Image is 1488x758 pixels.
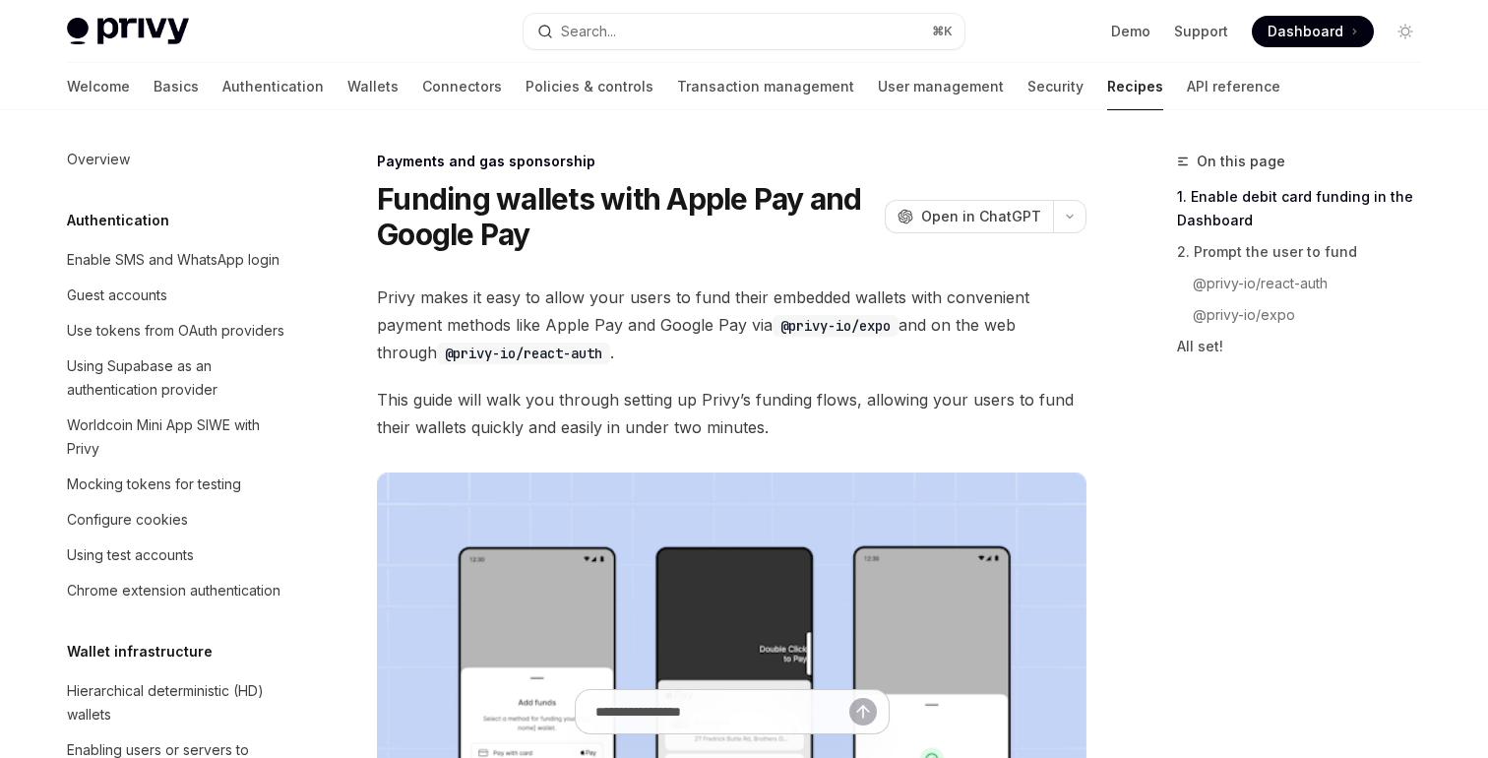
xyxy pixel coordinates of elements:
[1177,299,1437,331] a: @privy-io/expo
[67,543,194,567] div: Using test accounts
[377,152,1086,171] div: Payments and gas sponsorship
[524,14,964,49] button: Open search
[1187,63,1280,110] a: API reference
[67,284,167,307] div: Guest accounts
[1252,16,1374,47] a: Dashboard
[1174,22,1228,41] a: Support
[51,242,303,278] a: Enable SMS and WhatsApp login
[67,579,280,602] div: Chrome extension authentication
[51,537,303,573] a: Using test accounts
[677,63,854,110] a: Transaction management
[67,18,189,45] img: light logo
[377,284,1086,366] span: Privy makes it easy to allow your users to fund their embedded wallets with convenient payment me...
[1111,22,1150,41] a: Demo
[51,348,303,408] a: Using Supabase as an authentication provider
[51,408,303,467] a: Worldcoin Mini App SIWE with Privy
[1177,331,1437,362] a: All set!
[773,315,899,337] code: @privy-io/expo
[51,467,303,502] a: Mocking tokens for testing
[595,690,849,733] input: Ask a question...
[67,63,130,110] a: Welcome
[1268,22,1343,41] span: Dashboard
[878,63,1004,110] a: User management
[67,508,188,532] div: Configure cookies
[51,313,303,348] a: Use tokens from OAuth providers
[67,679,291,726] div: Hierarchical deterministic (HD) wallets
[932,24,953,39] span: ⌘ K
[921,207,1041,226] span: Open in ChatGPT
[51,278,303,313] a: Guest accounts
[1390,16,1421,47] button: Toggle dark mode
[67,319,284,343] div: Use tokens from OAuth providers
[51,502,303,537] a: Configure cookies
[1177,181,1437,236] a: 1. Enable debit card funding in the Dashboard
[347,63,399,110] a: Wallets
[885,200,1053,233] button: Open in ChatGPT
[51,573,303,608] a: Chrome extension authentication
[526,63,653,110] a: Policies & controls
[67,413,291,461] div: Worldcoin Mini App SIWE with Privy
[154,63,199,110] a: Basics
[1197,150,1285,173] span: On this page
[437,343,610,364] code: @privy-io/react-auth
[51,673,303,732] a: Hierarchical deterministic (HD) wallets
[1177,236,1437,268] a: 2. Prompt the user to fund
[67,473,241,496] div: Mocking tokens for testing
[377,386,1086,441] span: This guide will walk you through setting up Privy’s funding flows, allowing your users to fund th...
[377,181,877,252] h1: Funding wallets with Apple Pay and Google Pay
[849,698,877,726] button: Send message
[561,20,616,43] div: Search...
[1107,63,1163,110] a: Recipes
[222,63,324,110] a: Authentication
[67,354,291,402] div: Using Supabase as an authentication provider
[51,142,303,177] a: Overview
[1027,63,1084,110] a: Security
[1177,268,1437,299] a: @privy-io/react-auth
[67,640,213,663] h5: Wallet infrastructure
[67,248,279,272] div: Enable SMS and WhatsApp login
[67,148,130,171] div: Overview
[422,63,502,110] a: Connectors
[67,209,169,232] h5: Authentication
